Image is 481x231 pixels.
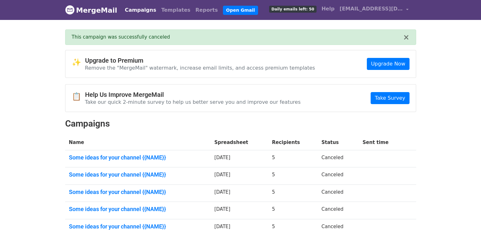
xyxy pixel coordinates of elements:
[223,6,258,15] a: Open Gmail
[269,6,316,13] span: Daily emails left: 50
[318,150,359,167] td: Canceled
[69,154,207,161] a: Some ideas for your channel {{NAME}}
[85,91,301,98] h4: Help Us Improve MergeMail
[340,5,403,13] span: [EMAIL_ADDRESS][DOMAIN_NAME]
[211,167,268,185] td: [DATE]
[159,4,193,16] a: Templates
[318,202,359,219] td: Canceled
[267,3,319,15] a: Daily emails left: 50
[69,171,207,178] a: Some ideas for your channel {{NAME}}
[268,184,318,202] td: 5
[359,135,406,150] th: Sent time
[268,167,318,185] td: 5
[211,202,268,219] td: [DATE]
[268,150,318,167] td: 5
[268,135,318,150] th: Recipients
[211,184,268,202] td: [DATE]
[72,92,85,101] span: 📋
[337,3,411,17] a: [EMAIL_ADDRESS][DOMAIN_NAME]
[85,99,301,105] p: Take our quick 2-minute survey to help us better serve you and improve our features
[72,58,85,67] span: ✨
[318,167,359,185] td: Canceled
[367,58,409,70] a: Upgrade Now
[268,202,318,219] td: 5
[69,206,207,213] a: Some ideas for your channel {{NAME}}
[65,5,75,15] img: MergeMail logo
[319,3,337,15] a: Help
[318,135,359,150] th: Status
[318,184,359,202] td: Canceled
[65,118,416,129] h2: Campaigns
[122,4,159,16] a: Campaigns
[65,3,117,17] a: MergeMail
[85,57,315,64] h4: Upgrade to Premium
[371,92,409,104] a: Take Survey
[211,150,268,167] td: [DATE]
[65,135,211,150] th: Name
[72,34,403,41] div: This campaign was successfully canceled
[193,4,220,16] a: Reports
[403,34,409,41] button: ×
[69,223,207,230] a: Some ideas for your channel {{NAME}}
[211,135,268,150] th: Spreadsheet
[85,65,315,71] p: Remove the "MergeMail" watermark, increase email limits, and access premium templates
[69,189,207,196] a: Some ideas for your channel {{NAME}}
